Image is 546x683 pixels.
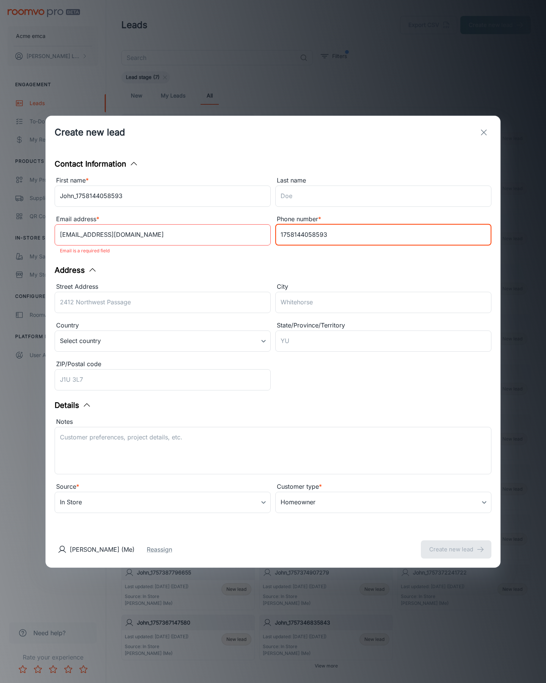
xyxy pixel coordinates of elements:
div: Phone number [275,214,491,224]
input: 2412 Northwest Passage [55,292,271,313]
div: Notes [55,417,491,427]
div: Last name [275,176,491,186]
div: Customer type [275,482,491,492]
div: State/Province/Territory [275,321,491,330]
div: ZIP/Postal code [55,359,271,369]
input: Doe [275,186,491,207]
button: Reassign [147,545,172,554]
div: Email address [55,214,271,224]
input: J1U 3L7 [55,369,271,390]
input: myname@example.com [55,224,271,246]
div: Country [55,321,271,330]
div: Source [55,482,271,492]
input: Whitehorse [275,292,491,313]
p: Email is a required field [60,246,265,255]
div: Homeowner [275,492,491,513]
h1: Create new lead [55,126,125,139]
input: John [55,186,271,207]
button: exit [476,125,491,140]
div: City [275,282,491,292]
input: +1 439-123-4567 [275,224,491,246]
div: Select country [55,330,271,352]
p: [PERSON_NAME] (Me) [70,545,135,554]
button: Address [55,264,97,276]
div: First name [55,176,271,186]
button: Details [55,400,91,411]
div: In Store [55,492,271,513]
input: YU [275,330,491,352]
button: Contact Information [55,158,138,170]
div: Street Address [55,282,271,292]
